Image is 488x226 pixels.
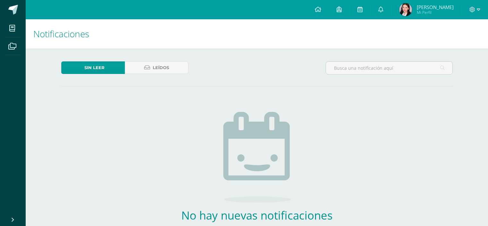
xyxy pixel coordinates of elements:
[326,62,452,74] input: Busca una notificación aquí
[417,10,454,15] span: Mi Perfil
[61,61,125,74] a: Sin leer
[153,62,169,74] span: Leídos
[33,28,89,40] span: Notificaciones
[417,4,454,10] span: [PERSON_NAME]
[399,3,412,16] img: aeced7fb721702dc989cb3cf6ce3eb3c.png
[84,62,105,74] span: Sin leer
[125,61,188,74] a: Leídos
[162,208,352,223] h2: No hay nuevas notificaciones
[223,112,291,203] img: no_activities.png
